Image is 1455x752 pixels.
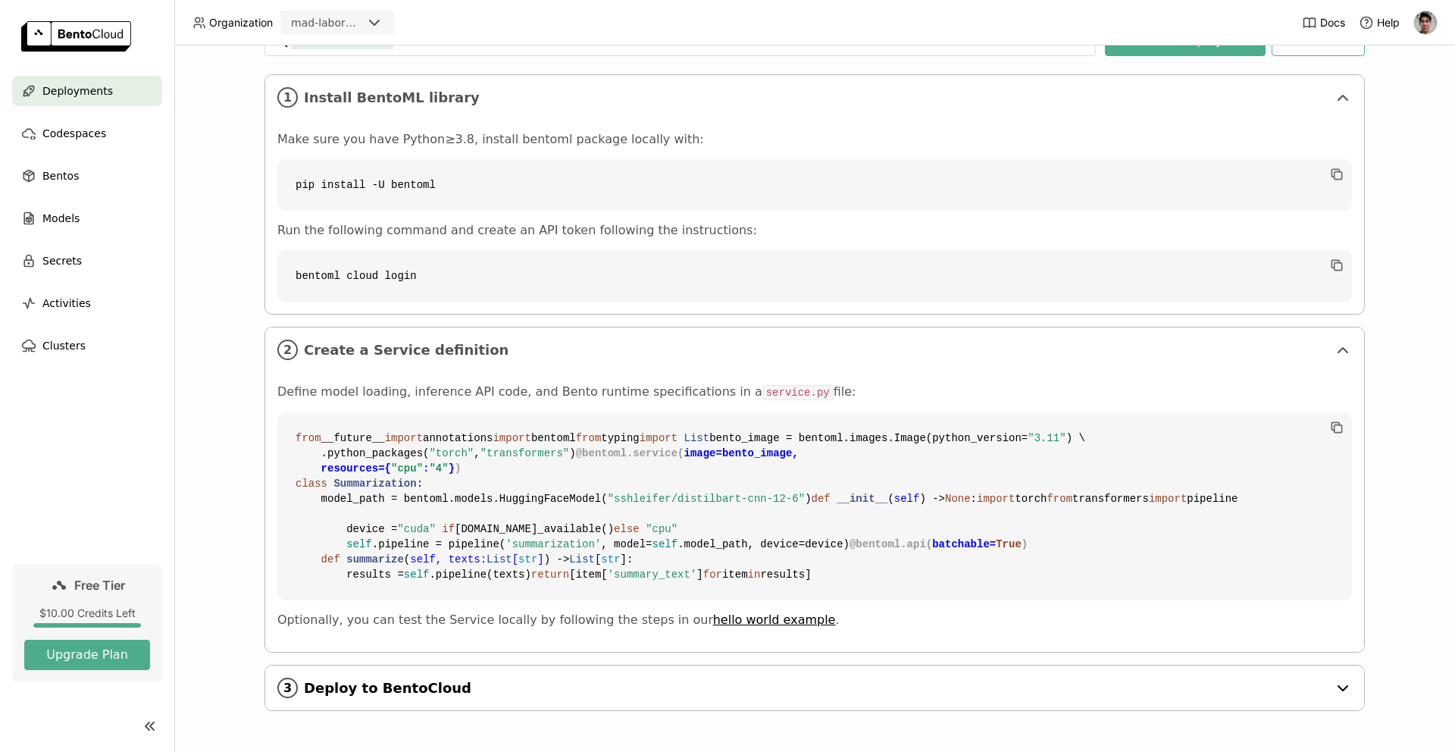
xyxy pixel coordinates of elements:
[487,553,512,566] span: List
[837,493,887,505] span: __init__
[531,569,569,581] span: return
[42,252,82,270] span: Secrets
[12,331,162,361] a: Clusters
[277,87,298,108] i: 1
[333,478,416,490] span: Summarization
[304,342,1328,359] span: Create a Service definition
[996,538,1022,550] span: True
[1047,493,1072,505] span: from
[748,569,761,581] span: in
[12,76,162,106] a: Deployments
[209,16,273,30] span: Organization
[291,15,362,30] div: mad-laboratory
[640,432,677,444] span: import
[42,294,91,312] span: Activities
[277,340,298,360] i: 2
[42,209,80,227] span: Models
[614,523,640,535] span: else
[277,132,1352,147] p: Make sure you have Python≥3.8, install bentoml package locally with:
[429,447,474,459] span: "torch"
[346,538,372,550] span: self
[321,553,340,566] span: def
[608,569,697,581] span: 'summary_text'
[391,462,423,475] span: "cpu"
[684,432,710,444] span: List
[762,385,834,400] code: service.py
[518,553,537,566] span: str
[296,478,327,490] span: class
[576,432,602,444] span: from
[12,564,162,682] a: Free Tier$10.00 Credits LeftUpgrade Plan
[850,538,1028,550] span: @bentoml.api( )
[277,678,298,698] i: 3
[894,493,920,505] span: self
[812,493,831,505] span: def
[569,553,595,566] span: List
[277,384,1352,400] p: Define model loading, inference API code, and Bento runtime specifications in a file:
[265,327,1364,372] div: 2Create a Service definition
[24,640,150,670] button: Upgrade Plan
[12,246,162,276] a: Secrets
[945,493,971,505] span: None
[703,569,722,581] span: for
[12,118,162,149] a: Codespaces
[646,523,677,535] span: "cpu"
[480,447,570,459] span: "transformers"
[713,613,836,627] a: hello world example
[977,493,1015,505] span: import
[12,288,162,318] a: Activities
[304,89,1328,106] span: Install BentoML library
[1149,493,1187,505] span: import
[442,523,455,535] span: if
[1028,432,1065,444] span: "3.11"
[1377,16,1400,30] span: Help
[277,613,1352,628] p: Optionally, you can test the Service locally by following the steps in our .
[608,493,805,505] span: "sshleifer/distilbart-cnn-12-6"
[265,75,1364,120] div: 1Install BentoML library
[265,666,1364,710] div: 3Deploy to BentoCloud
[21,21,131,52] img: logo
[277,159,1352,211] code: pip install -U bentoml
[385,432,423,444] span: import
[277,223,1352,238] p: Run the following command and create an API token following the instructions:
[42,82,113,100] span: Deployments
[74,578,125,593] span: Free Tier
[277,412,1352,600] code: __future__ annotations bentoml typing bento_image = bentoml.images.Image(python_version= ) \ .pyt...
[429,462,448,475] span: "4"
[505,538,601,550] span: 'summarization'
[12,161,162,191] a: Bentos
[410,553,543,566] span: self, texts: [ ]
[1414,11,1437,34] img: Syafiq Kamarul Azman
[1359,15,1400,30] div: Help
[364,16,365,31] input: Selected mad-laboratory.
[932,538,1022,550] span: batchable=
[12,203,162,233] a: Models
[42,337,86,355] span: Clusters
[346,553,404,566] span: summarize
[42,167,79,185] span: Bentos
[493,432,530,444] span: import
[601,553,620,566] span: str
[1320,16,1345,30] span: Docs
[404,569,430,581] span: self
[1302,15,1345,30] a: Docs
[277,250,1352,302] code: bentoml cloud login
[296,432,321,444] span: from
[397,523,435,535] span: "cuda"
[652,538,678,550] span: self
[24,606,150,620] div: $10.00 Credits Left
[42,124,106,143] span: Codespaces
[304,680,1328,697] span: Deploy to BentoCloud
